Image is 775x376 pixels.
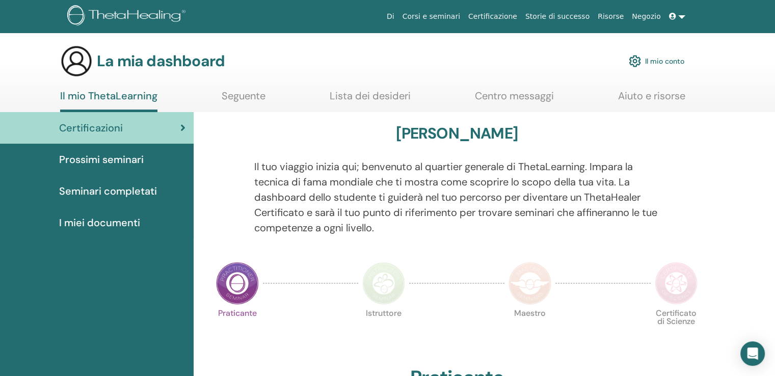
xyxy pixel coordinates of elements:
a: Negozio [628,7,664,26]
a: Il mio conto [629,50,684,72]
a: Corsi e seminari [398,7,464,26]
img: Maestro [509,262,551,305]
a: Risorse [594,7,628,26]
a: Certificazione [464,7,521,26]
font: Certificato di Scienze [656,308,697,327]
div: Open Intercom Messenger [740,341,765,366]
font: Centro messaggi [475,89,554,102]
a: Centro messaggi [475,90,554,110]
font: Corsi e seminari [403,12,460,20]
font: Certificazione [468,12,517,20]
a: Il mio ThetaLearning [60,90,157,112]
a: Seguente [222,90,265,110]
img: Praticante [216,262,259,305]
font: Aiuto e risorse [618,89,685,102]
font: [PERSON_NAME] [396,123,518,143]
a: Lista dei desideri [330,90,411,110]
img: Istruttore [362,262,405,305]
font: Storie di successo [525,12,590,20]
font: Di [387,12,394,20]
a: Aiuto e risorse [618,90,685,110]
font: Maestro [514,308,546,318]
font: Seguente [222,89,265,102]
font: Il mio ThetaLearning [60,89,157,102]
font: Certificazioni [59,121,123,135]
font: Seminari completati [59,184,157,198]
img: Certificato di Scienze [655,262,698,305]
a: Di [383,7,398,26]
font: Istruttore [366,308,402,318]
font: Negozio [632,12,660,20]
font: Il mio conto [645,57,684,66]
font: La mia dashboard [97,51,225,71]
font: Prossimi seminari [59,153,144,166]
img: logo.png [67,5,189,28]
img: generic-user-icon.jpg [60,45,93,77]
font: Praticante [218,308,257,318]
font: Il tuo viaggio inizia qui; benvenuto al quartier generale di ThetaLearning. Impara la tecnica di ... [254,160,657,234]
img: cog.svg [629,52,641,70]
a: Storie di successo [521,7,594,26]
font: Lista dei desideri [330,89,411,102]
font: I miei documenti [59,216,140,229]
font: Risorse [598,12,624,20]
